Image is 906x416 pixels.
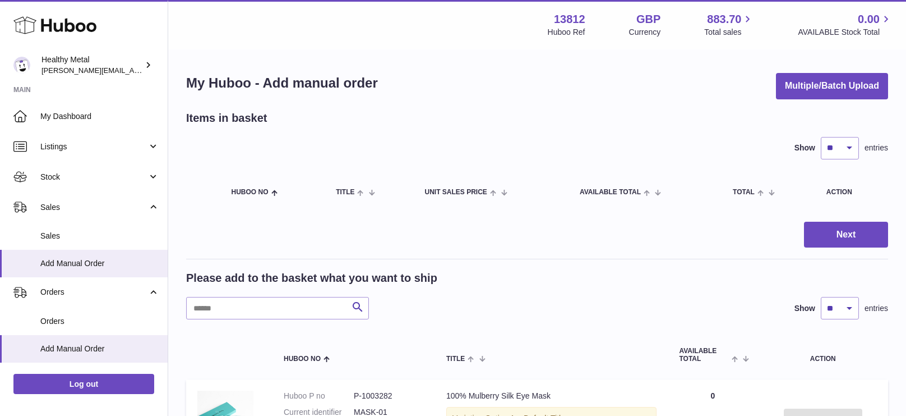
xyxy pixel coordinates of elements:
[40,344,159,354] span: Add Manual Order
[733,189,755,196] span: Total
[41,54,142,76] div: Healthy Metal
[548,27,585,38] div: Huboo Ref
[40,287,147,298] span: Orders
[232,189,269,196] span: Huboo no
[40,231,159,241] span: Sales
[629,27,661,38] div: Currency
[707,12,741,27] span: 883.70
[580,189,641,196] span: AVAILABLE Total
[776,73,888,99] button: Multiple/Batch Upload
[13,374,154,394] a: Log out
[554,12,585,27] strong: 13812
[40,316,159,327] span: Orders
[826,189,877,196] div: Action
[40,202,147,213] span: Sales
[636,12,660,27] strong: GBP
[186,111,267,126] h2: Items in basket
[40,258,159,269] span: Add Manual Order
[794,303,815,314] label: Show
[704,12,754,38] a: 883.70 Total sales
[804,222,888,248] button: Next
[865,303,888,314] span: entries
[858,12,880,27] span: 0.00
[284,391,354,401] dt: Huboo P no
[40,172,147,182] span: Stock
[425,189,487,196] span: Unit Sales Price
[13,57,30,74] img: jose@healthy-metal.com
[41,66,225,75] span: [PERSON_NAME][EMAIL_ADDRESS][DOMAIN_NAME]
[704,27,754,38] span: Total sales
[798,12,893,38] a: 0.00 AVAILABLE Stock Total
[757,336,888,373] th: Action
[40,111,159,122] span: My Dashboard
[865,143,888,153] span: entries
[446,355,465,363] span: Title
[284,355,321,363] span: Huboo no
[679,348,729,362] span: AVAILABLE Total
[794,143,815,153] label: Show
[40,141,147,152] span: Listings
[186,271,437,286] h2: Please add to the basket what you want to ship
[186,74,378,92] h1: My Huboo - Add manual order
[336,189,354,196] span: Title
[798,27,893,38] span: AVAILABLE Stock Total
[354,391,424,401] dd: P-1003282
